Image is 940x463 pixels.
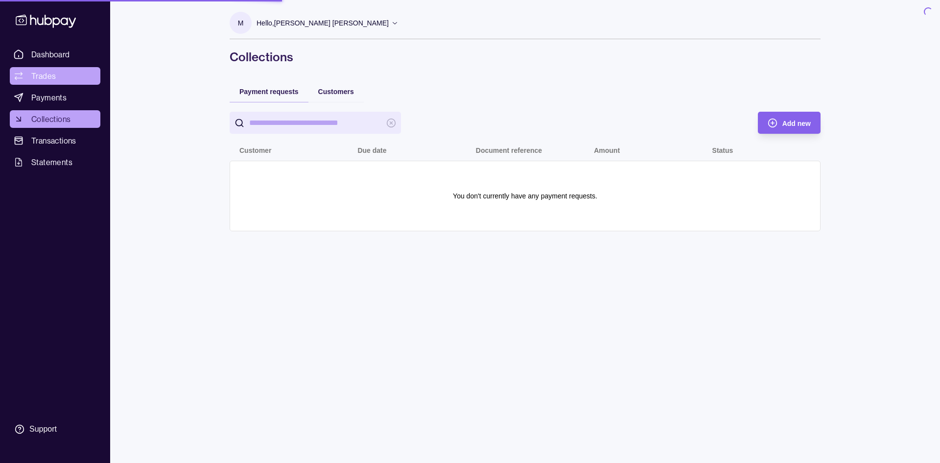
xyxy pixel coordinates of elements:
span: Collections [31,113,70,125]
p: Amount [594,146,620,154]
h1: Collections [230,49,821,65]
span: Dashboard [31,49,70,60]
span: Transactions [31,135,76,146]
a: Payments [10,89,100,106]
span: Statements [31,156,72,168]
p: Customer [239,146,271,154]
a: Support [10,419,100,439]
a: Collections [10,110,100,128]
p: Document reference [476,146,542,154]
span: Payments [31,92,67,103]
p: You don't currently have any payment requests. [453,191,597,201]
p: Status [712,146,733,154]
p: M [238,18,244,28]
span: Add new [782,120,811,127]
div: Support [29,424,57,435]
p: Due date [357,146,386,154]
p: Hello, [PERSON_NAME] [PERSON_NAME] [257,18,389,28]
a: Transactions [10,132,100,149]
span: Payment requests [239,88,299,96]
button: Add new [758,112,821,134]
input: search [249,112,381,134]
span: Customers [318,88,354,96]
a: Statements [10,153,100,171]
a: Trades [10,67,100,85]
span: Trades [31,70,56,82]
a: Dashboard [10,46,100,63]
